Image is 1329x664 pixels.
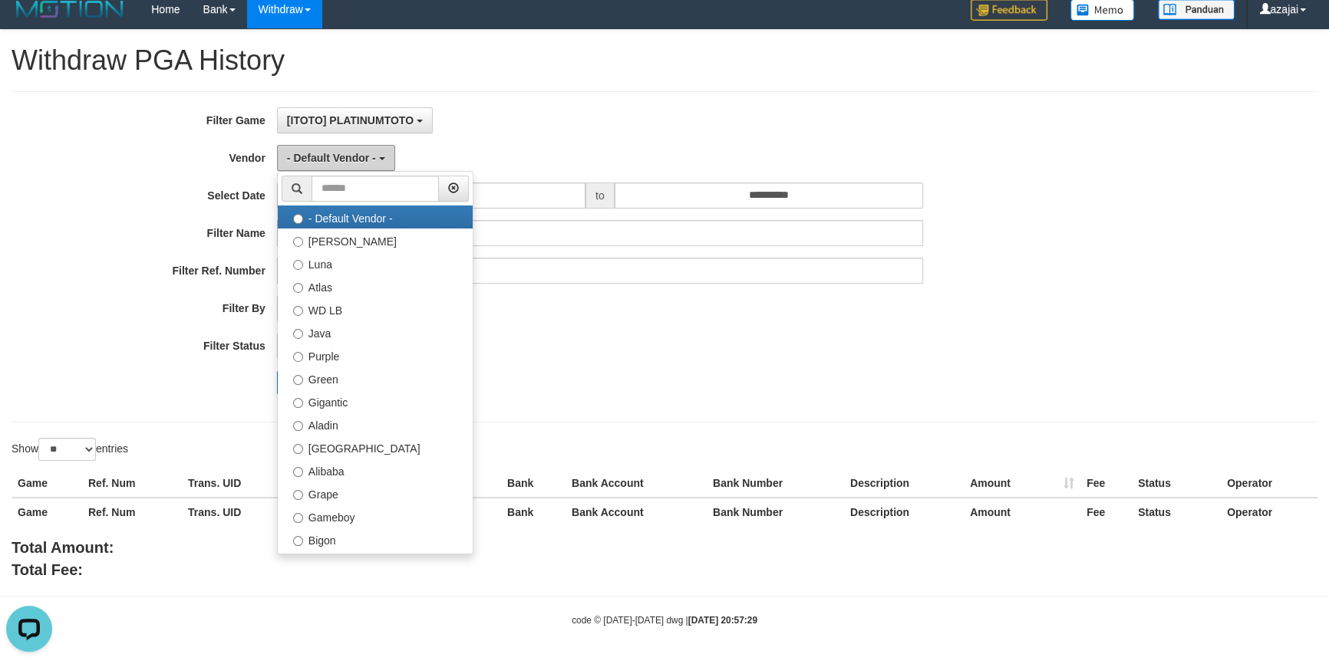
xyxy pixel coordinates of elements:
label: - Default Vendor - [278,205,473,228]
th: Bank Account [566,498,707,526]
th: Status [1132,469,1221,498]
label: [GEOGRAPHIC_DATA] [278,436,473,459]
label: Java [278,320,473,344]
label: Aladin [278,413,473,436]
th: Bank Account [566,469,707,498]
button: - Default Vendor - [277,145,395,171]
label: Atlas [278,274,473,297]
label: Gameboy [278,505,473,528]
th: Amount [964,469,1080,498]
input: Aladin [293,421,303,431]
label: Alibaba [278,459,473,482]
b: Total Fee: [12,561,83,578]
th: Game [12,469,82,498]
input: - Default Vendor - [293,214,303,224]
input: Atlas [293,283,303,293]
input: Grape [293,490,303,500]
th: Trans. UID [182,498,292,526]
th: Bank Number [707,469,844,498]
th: Fee [1080,498,1132,526]
input: [PERSON_NAME] [293,237,303,247]
label: Show entries [12,438,128,461]
input: WD LB [293,306,303,316]
input: [GEOGRAPHIC_DATA] [293,444,303,454]
input: Java [293,329,303,339]
label: Bigon [278,528,473,551]
th: Ref. Num [82,498,182,526]
th: Operator [1221,498,1317,526]
label: Purple [278,344,473,367]
th: Bank Number [707,498,844,526]
th: Bank [501,498,566,526]
label: Allstar [278,551,473,574]
input: Gameboy [293,513,303,523]
b: Total Amount: [12,539,114,556]
input: Green [293,375,303,385]
th: Description [844,469,964,498]
small: code © [DATE]-[DATE] dwg | [572,615,757,626]
strong: [DATE] 20:57:29 [688,615,757,626]
button: Open LiveChat chat widget [6,6,52,52]
button: [ITOTO] PLATINUMTOTO [277,107,433,133]
th: Fee [1080,469,1132,498]
select: Showentries [38,438,96,461]
span: [ITOTO] PLATINUMTOTO [287,114,414,127]
th: Bank [501,469,566,498]
th: Status [1132,498,1221,526]
label: Luna [278,251,473,274]
input: Luna [293,260,303,270]
input: Gigantic [293,398,303,408]
label: Gigantic [278,390,473,413]
th: Game [12,498,82,526]
th: Amount [964,498,1080,526]
h1: Withdraw PGA History [12,45,1317,76]
input: Alibaba [293,467,303,477]
label: WD LB [278,297,473,320]
input: Bigon [293,536,303,546]
label: Green [278,367,473,390]
label: Grape [278,482,473,505]
label: [PERSON_NAME] [278,228,473,251]
span: - Default Vendor - [287,152,376,164]
span: to [585,182,615,209]
input: Purple [293,352,303,362]
th: Description [844,498,964,526]
th: Trans. UID [182,469,292,498]
th: Operator [1221,469,1317,498]
th: Ref. Num [82,469,182,498]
